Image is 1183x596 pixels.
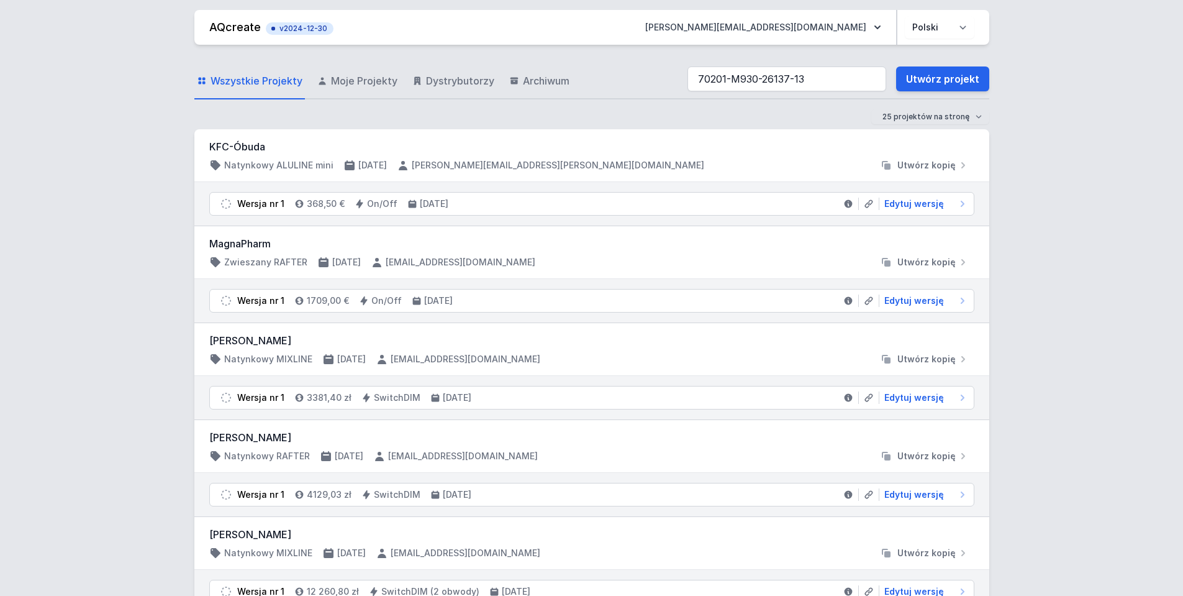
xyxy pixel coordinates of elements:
[224,353,312,365] h4: Natynkowy MIXLINE
[875,547,974,559] button: Utwórz kopię
[367,198,397,210] h4: On/Off
[879,392,969,404] a: Edytuj wersję
[875,353,974,365] button: Utwórz kopię
[224,450,310,462] h4: Natynkowy RAFTER
[224,547,312,559] h4: Natynkowy MIXLINE
[209,139,974,154] h3: KFC-Óbuda
[209,333,974,348] h3: [PERSON_NAME]
[220,295,232,307] img: draft.svg
[897,547,956,559] span: Utwórz kopię
[897,450,956,462] span: Utwórz kopię
[315,63,400,99] a: Moje Projekty
[272,24,327,34] span: v2024-12-30
[237,295,284,307] div: Wersja nr 1
[410,63,497,99] a: Dystrybutorzy
[209,21,261,34] a: AQcreate
[237,488,284,501] div: Wersja nr 1
[391,353,540,365] h4: [EMAIL_ADDRESS][DOMAIN_NAME]
[420,198,448,210] h4: [DATE]
[386,256,535,268] h4: [EMAIL_ADDRESS][DOMAIN_NAME]
[237,198,284,210] div: Wersja nr 1
[194,63,305,99] a: Wszystkie Projekty
[897,353,956,365] span: Utwórz kopię
[884,392,944,404] span: Edytuj wersję
[388,450,538,462] h4: [EMAIL_ADDRESS][DOMAIN_NAME]
[424,295,453,307] h4: [DATE]
[875,450,974,462] button: Utwórz kopię
[335,450,363,462] h4: [DATE]
[507,63,572,99] a: Archiwum
[391,547,540,559] h4: [EMAIL_ADDRESS][DOMAIN_NAME]
[224,159,333,172] h4: Natynkowy ALULINE mini
[307,198,345,210] h4: 368,50 €
[897,159,956,172] span: Utwórz kopię
[374,488,420,501] h4: SwitchDIM
[875,256,974,268] button: Utwórz kopię
[374,392,420,404] h4: SwitchDIM
[220,488,232,501] img: draft.svg
[371,295,402,307] h4: On/Off
[884,295,944,307] span: Edytuj wersję
[237,392,284,404] div: Wersja nr 1
[332,256,361,268] h4: [DATE]
[443,392,471,404] h4: [DATE]
[412,159,704,172] h4: [PERSON_NAME][EMAIL_ADDRESS][PERSON_NAME][DOMAIN_NAME]
[209,527,974,542] h3: [PERSON_NAME]
[687,66,886,91] input: Szukaj wśród projektów i wersji...
[337,353,366,365] h4: [DATE]
[884,488,944,501] span: Edytuj wersję
[905,16,974,39] select: Wybierz język
[266,20,333,35] button: v2024-12-30
[879,488,969,501] a: Edytuj wersję
[896,66,989,91] a: Utwórz projekt
[443,488,471,501] h4: [DATE]
[307,295,349,307] h4: 1709,00 €
[220,392,232,404] img: draft.svg
[307,392,351,404] h4: 3381,40 zł
[635,16,891,39] button: [PERSON_NAME][EMAIL_ADDRESS][DOMAIN_NAME]
[331,73,397,88] span: Moje Projekty
[211,73,302,88] span: Wszystkie Projekty
[224,256,307,268] h4: Zwieszany RAFTER
[523,73,569,88] span: Archiwum
[209,236,974,251] h3: MagnaPharm
[358,159,387,172] h4: [DATE]
[337,547,366,559] h4: [DATE]
[209,430,974,445] h3: [PERSON_NAME]
[220,198,232,210] img: draft.svg
[875,159,974,172] button: Utwórz kopię
[884,198,944,210] span: Edytuj wersję
[879,295,969,307] a: Edytuj wersję
[879,198,969,210] a: Edytuj wersję
[897,256,956,268] span: Utwórz kopię
[307,488,351,501] h4: 4129,03 zł
[426,73,494,88] span: Dystrybutorzy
